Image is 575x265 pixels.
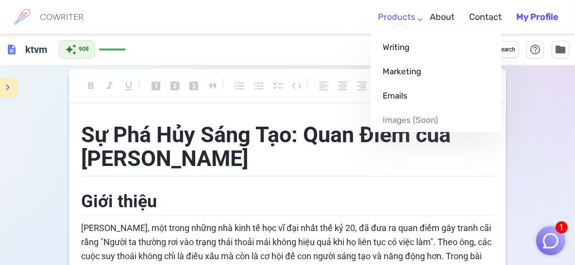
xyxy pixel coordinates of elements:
h6: COWRITER [40,13,84,21]
span: 1 [556,221,568,233]
span: format_list_numbered [235,80,246,92]
span: format_italic [104,80,116,92]
span: format_quote [207,80,219,92]
span: looks_one [151,80,162,92]
a: Writing [371,35,502,59]
h6: Click to edit title [21,40,51,59]
span: format_bold [85,80,97,92]
a: Products [378,3,415,32]
span: folder [555,44,566,55]
button: 1 [536,226,565,255]
span: Giới thiệu [81,191,157,212]
span: format_align_center [338,80,349,92]
span: checklist [272,80,284,92]
span: description [6,44,17,55]
span: auto_awesome [65,44,77,55]
button: Help & Shortcuts [526,41,544,58]
img: brand logo [10,5,34,29]
span: looks_3 [188,80,200,92]
a: Contact [469,3,502,32]
a: My Profile [516,3,558,32]
span: format_underlined [123,80,135,92]
span: help_outline [529,44,541,55]
span: 908 [79,45,89,54]
span: Sự Phá Hủy Sáng Tạo: Quan Điểm của [PERSON_NAME] [81,122,456,172]
b: My Profile [516,12,558,22]
a: About [430,3,455,32]
a: Emails [371,83,502,108]
span: format_align_right [356,80,368,92]
img: Close chat [541,232,560,250]
a: Marketing [371,59,502,83]
span: format_align_left [319,80,330,92]
span: code [291,80,303,92]
span: format_list_bulleted [254,80,265,92]
span: looks_two [169,80,181,92]
button: Manage Documents [552,41,569,58]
